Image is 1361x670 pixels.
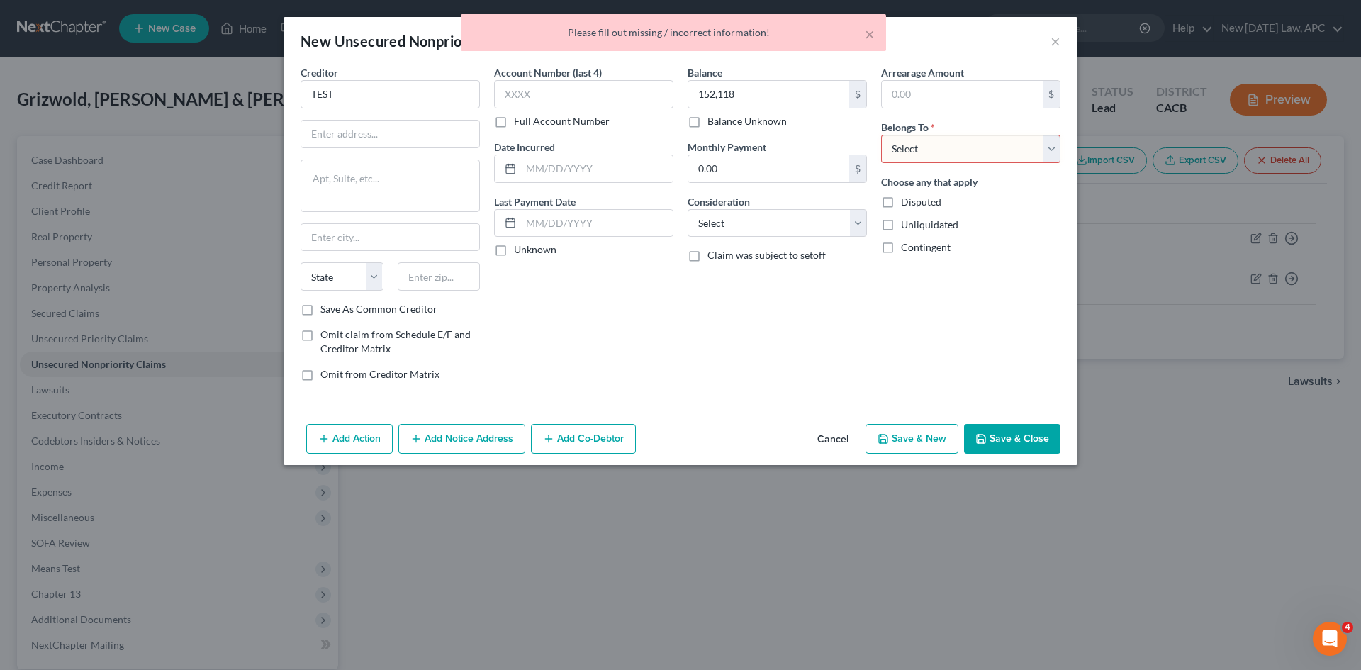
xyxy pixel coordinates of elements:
[806,425,860,454] button: Cancel
[301,80,480,108] input: Search creditor by name...
[688,194,750,209] label: Consideration
[514,114,610,128] label: Full Account Number
[688,155,849,182] input: 0.00
[521,210,673,237] input: MM/DD/YYYY
[901,241,951,253] span: Contingent
[494,65,602,80] label: Account Number (last 4)
[301,121,479,147] input: Enter address...
[398,262,481,291] input: Enter zip...
[531,424,636,454] button: Add Co-Debtor
[398,424,525,454] button: Add Notice Address
[494,194,576,209] label: Last Payment Date
[964,424,1060,454] button: Save & Close
[901,196,941,208] span: Disputed
[901,218,958,230] span: Unliquidated
[865,26,875,43] button: ×
[514,242,556,257] label: Unknown
[494,80,673,108] input: XXXX
[472,26,875,40] div: Please fill out missing / incorrect information!
[301,224,479,251] input: Enter city...
[1043,81,1060,108] div: $
[1342,622,1353,633] span: 4
[881,174,978,189] label: Choose any that apply
[1313,622,1347,656] iframe: Intercom live chat
[306,424,393,454] button: Add Action
[882,81,1043,108] input: 0.00
[707,114,787,128] label: Balance Unknown
[320,302,437,316] label: Save As Common Creditor
[881,65,964,80] label: Arrearage Amount
[707,249,826,261] span: Claim was subject to setoff
[301,67,338,79] span: Creditor
[849,155,866,182] div: $
[494,140,555,155] label: Date Incurred
[688,81,849,108] input: 0.00
[320,328,471,354] span: Omit claim from Schedule E/F and Creditor Matrix
[521,155,673,182] input: MM/DD/YYYY
[688,140,766,155] label: Monthly Payment
[866,424,958,454] button: Save & New
[849,81,866,108] div: $
[320,368,439,380] span: Omit from Creditor Matrix
[881,121,929,133] span: Belongs To
[688,65,722,80] label: Balance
